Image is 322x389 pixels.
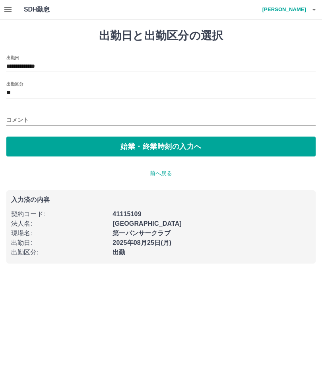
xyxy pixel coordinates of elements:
[11,248,108,257] p: 出勤区分 :
[113,220,182,227] b: [GEOGRAPHIC_DATA]
[11,238,108,248] p: 出勤日 :
[6,55,19,61] label: 出勤日
[113,249,125,256] b: 出勤
[113,230,170,237] b: 第一パンサークラブ
[6,169,316,178] p: 前へ戻る
[11,209,108,219] p: 契約コード :
[6,81,23,87] label: 出勤区分
[11,229,108,238] p: 現場名 :
[11,219,108,229] p: 法人名 :
[113,211,141,217] b: 41115109
[6,29,316,43] h1: 出勤日と出勤区分の選択
[113,239,171,246] b: 2025年08月25日(月)
[11,197,311,203] p: 入力済の内容
[6,137,316,156] button: 始業・終業時刻の入力へ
